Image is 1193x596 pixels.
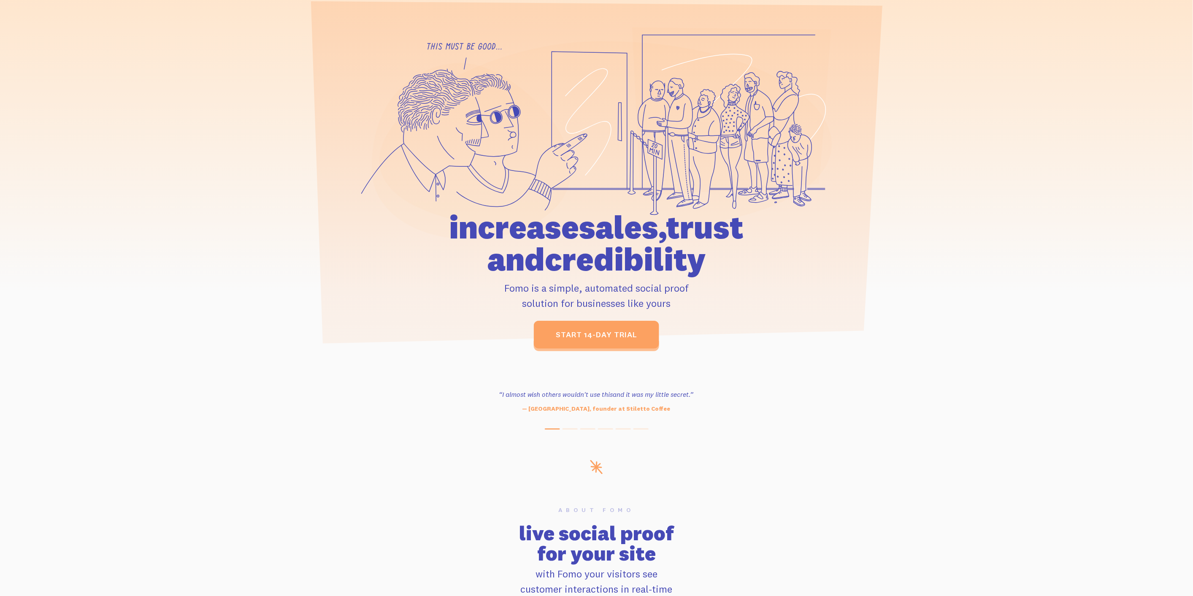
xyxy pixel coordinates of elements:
[534,321,659,349] a: start 14-day trial
[481,389,711,399] h3: “I almost wish others wouldn't use this and it was my little secret.”
[332,507,862,513] h6: About Fomo
[401,280,792,311] p: Fomo is a simple, automated social proof solution for businesses like yours
[401,211,792,275] h1: increase sales, trust and credibility
[332,523,862,563] h2: live social proof for your site
[481,404,711,413] p: — [GEOGRAPHIC_DATA], founder at Stiletto Coffee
